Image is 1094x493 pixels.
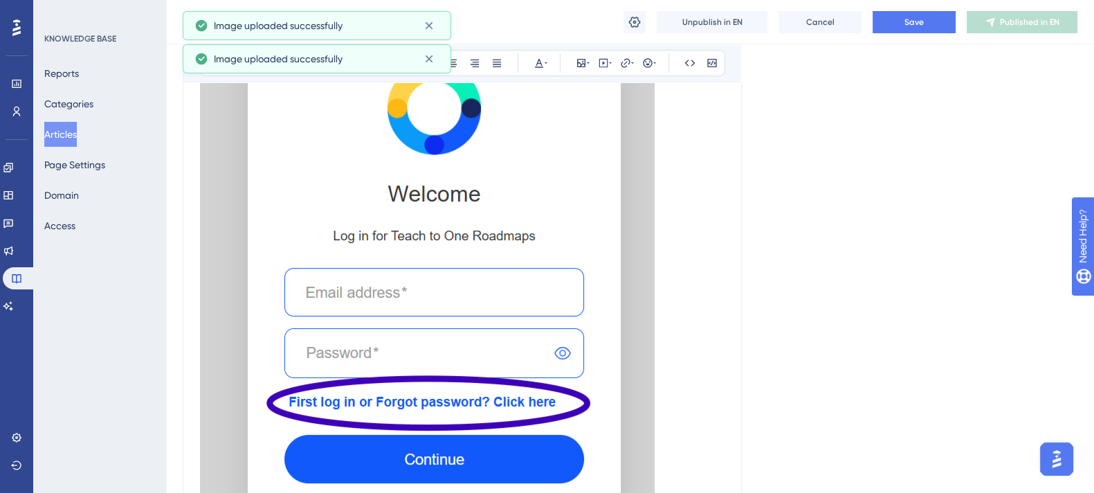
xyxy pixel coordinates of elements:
button: Unpublish in EN [657,11,767,33]
button: Page Settings [44,152,105,177]
span: Published in EN [1000,17,1059,28]
iframe: UserGuiding AI Assistant Launcher [1036,438,1077,480]
button: Reports [44,61,79,86]
span: Unpublish in EN [682,17,742,28]
span: Image uploaded successfully [214,51,343,67]
div: KNOWLEDGE BASE [44,33,116,44]
button: Published in EN [967,11,1077,33]
button: Save [873,11,956,33]
span: Image uploaded successfully [214,17,343,34]
button: Domain [44,183,79,208]
button: Cancel [778,11,861,33]
span: Save [904,17,924,28]
button: Articles [44,122,77,147]
button: Access [44,213,75,238]
span: Cancel [806,17,835,28]
button: Categories [44,91,93,116]
span: Need Help? [33,3,86,20]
